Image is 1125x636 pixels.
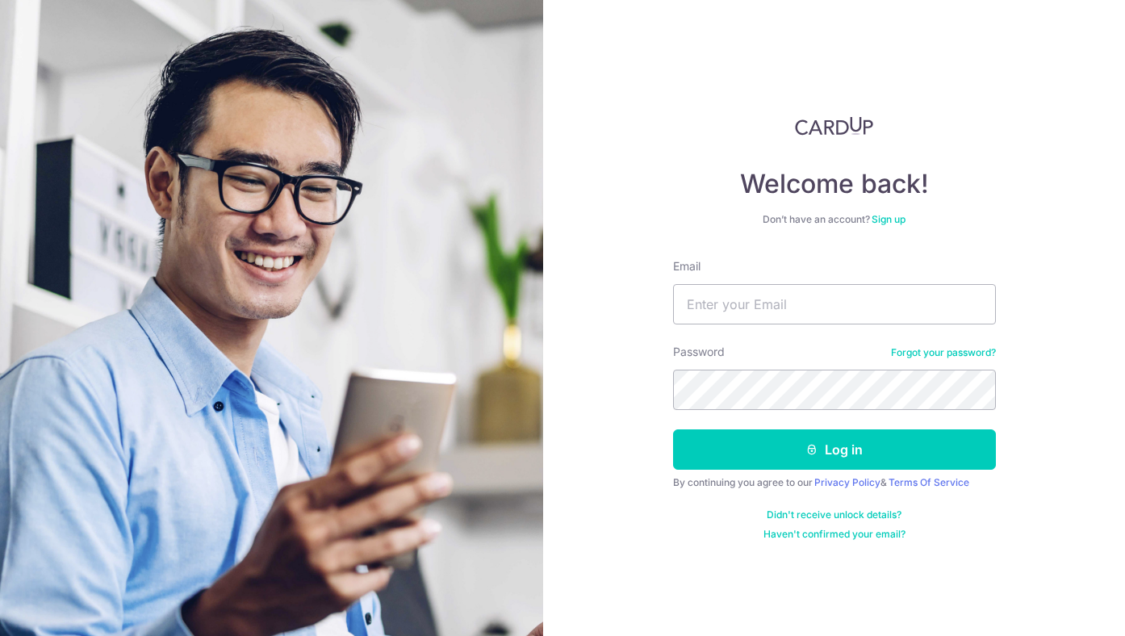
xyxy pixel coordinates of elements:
[673,344,725,360] label: Password
[673,284,996,324] input: Enter your Email
[814,476,880,488] a: Privacy Policy
[673,258,701,274] label: Email
[767,508,901,521] a: Didn't receive unlock details?
[673,213,996,226] div: Don’t have an account?
[889,476,969,488] a: Terms Of Service
[891,346,996,359] a: Forgot your password?
[673,429,996,470] button: Log in
[763,528,905,541] a: Haven't confirmed your email?
[795,116,874,136] img: CardUp Logo
[673,476,996,489] div: By continuing you agree to our &
[872,213,905,225] a: Sign up
[673,168,996,200] h4: Welcome back!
